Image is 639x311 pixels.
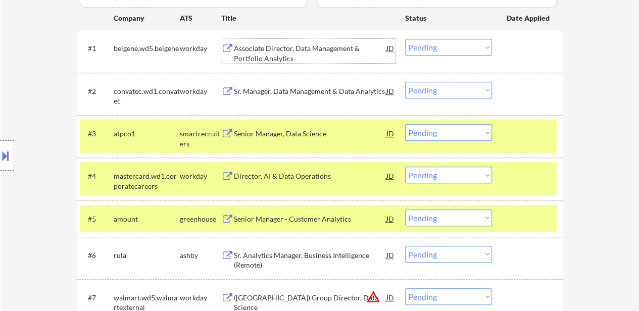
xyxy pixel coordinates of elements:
div: beigene.wd5.beigene [114,43,180,54]
div: JD [385,210,396,228]
div: Senior Manager, Data Science [234,129,386,139]
div: rula [114,250,180,261]
div: Status [405,9,492,27]
div: greenhouse [180,214,221,224]
div: ashby [180,250,221,261]
div: JD [385,82,396,100]
div: Director, AI & Data Operations [234,171,386,181]
div: #1 [88,43,106,54]
div: workday [180,293,221,303]
div: ATS [180,13,221,23]
div: workday [180,171,221,181]
div: Senior Manager - Customer Analytics [234,214,386,224]
div: JD [385,288,396,306]
div: #7 [88,293,106,303]
div: JD [385,246,396,264]
div: Title [221,13,396,23]
div: workday [180,86,221,96]
div: smartrecruiters [180,129,221,148]
div: workday [180,43,221,54]
div: JD [385,39,396,57]
div: JD [385,167,396,185]
div: Company [114,13,180,23]
div: Date Applied [507,13,551,23]
div: Sr. Manager, Data Management & Data Analytics [234,86,386,96]
div: Sr. Analytics Manager, Business Intelligence (Remote) [234,250,386,270]
button: warning_amber [366,290,380,304]
div: JD [385,124,396,142]
div: #6 [88,250,106,261]
div: Associate Director, Data Management & Portfolio Analytics [234,43,386,63]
